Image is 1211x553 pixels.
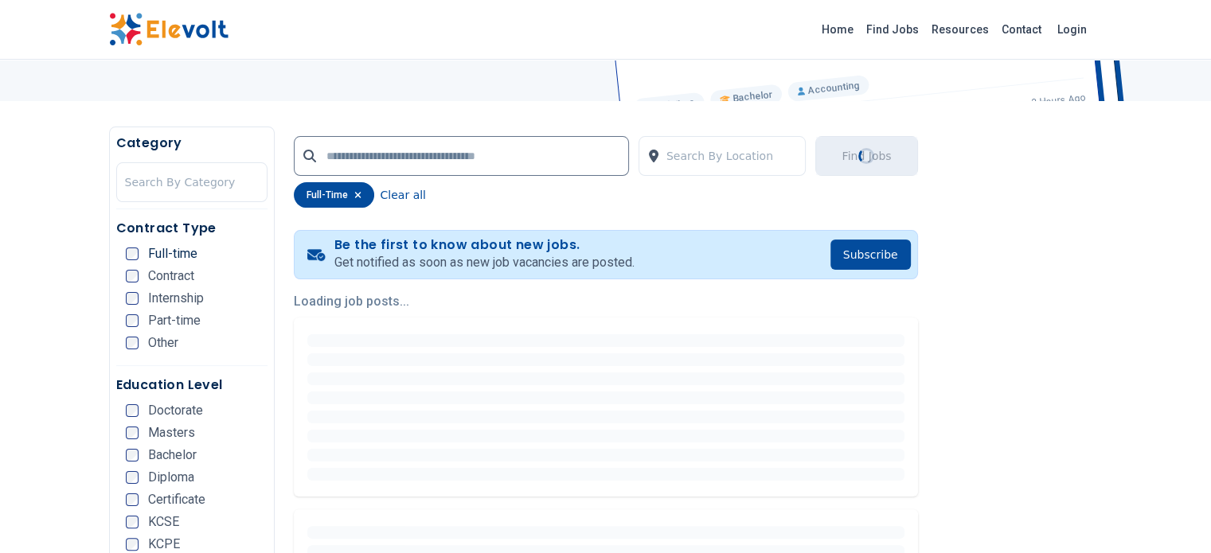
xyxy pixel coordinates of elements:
[334,253,635,272] p: Get notified as soon as new job vacancies are posted.
[126,292,139,305] input: Internship
[148,270,194,282] span: Contract
[126,449,139,461] input: Bachelor
[126,493,139,506] input: Certificate
[126,404,139,417] input: Doctorate
[294,182,374,208] div: full-time
[148,314,201,327] span: Part-time
[109,13,229,46] img: Elevolt
[148,426,195,439] span: Masters
[1048,14,1096,45] a: Login
[148,292,204,305] span: Internship
[148,404,203,417] span: Doctorate
[860,17,925,42] a: Find Jobs
[116,376,268,395] h5: Education Level
[126,314,139,327] input: Part-time
[126,516,139,528] input: KCSE
[381,182,426,208] button: Clear all
[126,247,139,260] input: Full-time
[148,493,205,506] span: Certificate
[148,538,180,551] span: KCPE
[294,292,918,311] p: Loading job posts...
[1131,477,1211,553] iframe: Chat Widget
[148,247,197,260] span: Full-time
[126,471,139,484] input: Diploma
[126,337,139,349] input: Other
[148,471,194,484] span: Diploma
[925,17,995,42] a: Resources
[830,240,911,270] button: Subscribe
[116,134,268,153] h5: Category
[126,270,139,282] input: Contract
[334,237,635,253] h4: Be the first to know about new jobs.
[126,538,139,551] input: KCPE
[148,337,178,349] span: Other
[815,17,860,42] a: Home
[148,449,197,461] span: Bachelor
[126,426,139,439] input: Masters
[116,219,268,238] h5: Contract Type
[856,145,877,166] div: Loading...
[995,17,1048,42] a: Contact
[815,136,917,176] button: Find JobsLoading...
[148,516,179,528] span: KCSE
